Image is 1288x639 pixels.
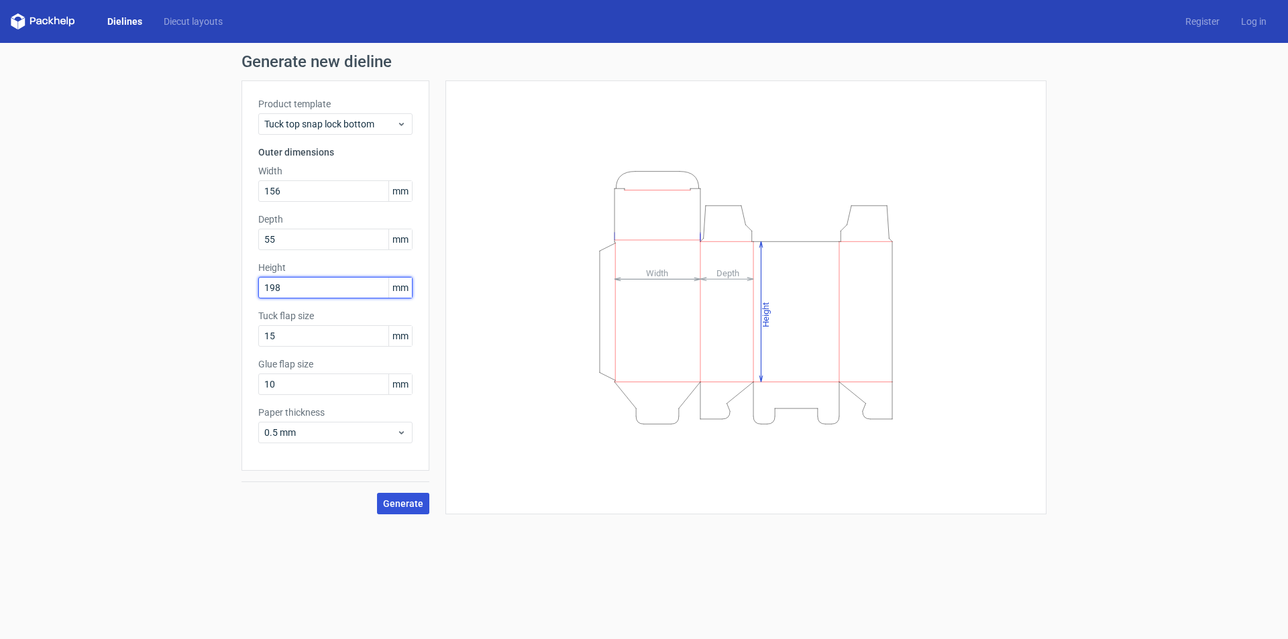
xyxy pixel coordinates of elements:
span: Tuck top snap lock bottom [264,117,396,131]
span: Generate [383,499,423,508]
h3: Outer dimensions [258,146,413,159]
label: Product template [258,97,413,111]
a: Log in [1230,15,1277,28]
label: Depth [258,213,413,226]
label: Glue flap size [258,357,413,371]
label: Height [258,261,413,274]
a: Register [1175,15,1230,28]
h1: Generate new dieline [241,54,1046,70]
span: 0.5 mm [264,426,396,439]
label: Width [258,164,413,178]
tspan: Height [761,302,771,327]
label: Paper thickness [258,406,413,419]
button: Generate [377,493,429,514]
a: Dielines [97,15,153,28]
span: mm [388,374,412,394]
tspan: Depth [716,268,739,278]
tspan: Width [646,268,668,278]
span: mm [388,278,412,298]
span: mm [388,229,412,249]
a: Diecut layouts [153,15,233,28]
span: mm [388,181,412,201]
label: Tuck flap size [258,309,413,323]
span: mm [388,326,412,346]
